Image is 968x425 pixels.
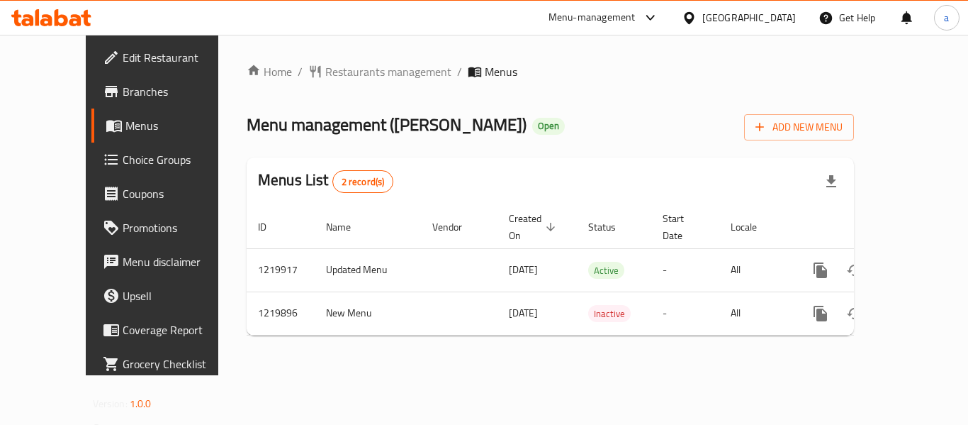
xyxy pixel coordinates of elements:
[509,304,538,322] span: [DATE]
[125,117,236,134] span: Menus
[326,219,369,236] span: Name
[247,206,951,336] table: enhanced table
[123,83,236,100] span: Branches
[548,9,636,26] div: Menu-management
[755,118,843,136] span: Add New Menu
[588,219,634,236] span: Status
[325,63,451,80] span: Restaurants management
[247,63,854,80] nav: breadcrumb
[792,206,951,249] th: Actions
[588,263,624,279] span: Active
[130,394,152,413] span: 1.0.0
[944,10,949,26] span: a
[814,165,848,199] div: Export file
[432,219,480,236] span: Vendor
[315,292,421,335] td: New Menu
[247,109,527,140] span: Menu management ( [PERSON_NAME] )
[123,49,236,66] span: Edit Restaurant
[457,63,462,80] li: /
[719,248,792,292] td: All
[485,63,517,80] span: Menus
[247,63,292,80] a: Home
[123,287,236,304] span: Upsell
[719,292,792,335] td: All
[838,253,872,287] button: Change Status
[588,305,631,322] div: Inactive
[258,170,393,193] h2: Menus List
[91,40,247,74] a: Edit Restaurant
[663,210,702,244] span: Start Date
[731,219,775,236] span: Locale
[332,170,394,193] div: Total records count
[123,151,236,168] span: Choice Groups
[247,292,315,335] td: 1219896
[308,63,451,80] a: Restaurants management
[532,120,565,132] span: Open
[123,321,236,338] span: Coverage Report
[744,114,854,140] button: Add New Menu
[123,185,236,202] span: Coupons
[509,210,560,244] span: Created On
[588,306,631,322] span: Inactive
[651,292,719,335] td: -
[509,260,538,279] span: [DATE]
[91,109,247,143] a: Menus
[91,245,247,279] a: Menu disclaimer
[91,74,247,109] a: Branches
[91,177,247,211] a: Coupons
[123,355,236,372] span: Grocery Checklist
[702,10,796,26] div: [GEOGRAPHIC_DATA]
[123,219,236,236] span: Promotions
[91,347,247,381] a: Grocery Checklist
[91,313,247,347] a: Coverage Report
[804,297,838,331] button: more
[247,248,315,292] td: 1219917
[333,175,393,189] span: 2 record(s)
[651,248,719,292] td: -
[93,394,128,413] span: Version:
[838,297,872,331] button: Change Status
[91,143,247,177] a: Choice Groups
[258,219,285,236] span: ID
[532,118,565,135] div: Open
[804,253,838,287] button: more
[315,248,421,292] td: Updated Menu
[298,63,303,80] li: /
[123,253,236,270] span: Menu disclaimer
[91,279,247,313] a: Upsell
[91,211,247,245] a: Promotions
